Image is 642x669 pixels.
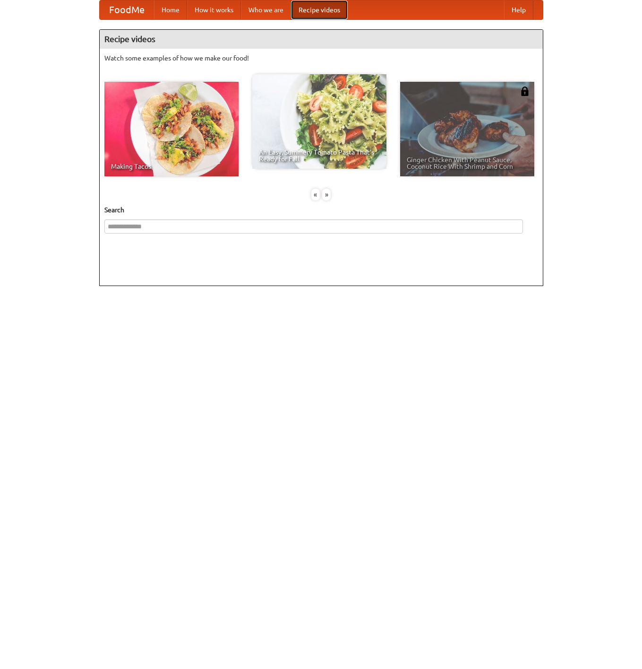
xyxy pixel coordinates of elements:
div: « [311,189,320,200]
a: Help [504,0,533,19]
h5: Search [104,205,538,215]
img: 483408.png [520,87,530,96]
a: FoodMe [100,0,154,19]
a: Recipe videos [291,0,348,19]
span: Making Tacos [111,163,232,170]
p: Watch some examples of how we make our food! [104,53,538,63]
a: Making Tacos [104,82,239,176]
a: An Easy, Summery Tomato Pasta That's Ready for Fall [252,74,386,169]
span: An Easy, Summery Tomato Pasta That's Ready for Fall [259,149,380,162]
a: Home [154,0,187,19]
h4: Recipe videos [100,30,543,49]
a: How it works [187,0,241,19]
a: Who we are [241,0,291,19]
div: » [322,189,331,200]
